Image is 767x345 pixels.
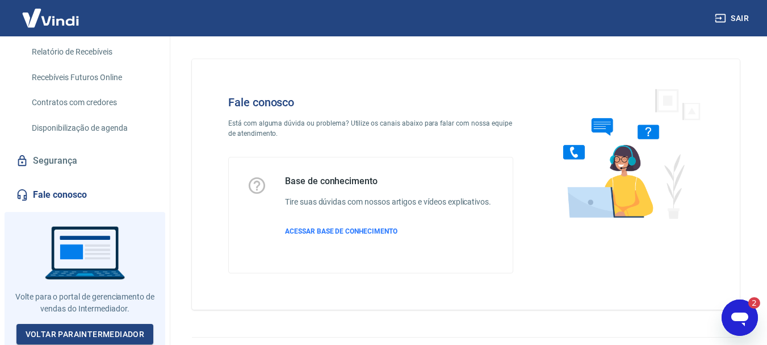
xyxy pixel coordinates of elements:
iframe: Número de mensagens não lidas [737,297,760,309]
span: ACESSAR BASE DE CONHECIMENTO [285,227,397,235]
h6: Tire suas dúvidas com nossos artigos e vídeos explicativos. [285,196,491,208]
a: ACESSAR BASE DE CONHECIMENTO [285,226,491,236]
a: Relatório de Recebíveis [27,40,156,64]
a: Disponibilização de agenda [27,117,156,140]
a: Voltar paraIntermediador [16,324,154,345]
h4: Fale conosco [228,95,513,109]
a: Fale conosco [14,182,156,207]
p: Está com alguma dúvida ou problema? Utilize os canais abaixo para falar com nossa equipe de atend... [228,118,513,139]
button: Sair [712,8,753,29]
img: Fale conosco [540,77,713,229]
a: Contratos com credores [27,91,156,114]
a: Recebíveis Futuros Online [27,66,156,89]
img: Vindi [14,1,87,35]
h5: Base de conhecimento [285,176,491,187]
iframe: Botão para iniciar a janela de mensagens, 2 mensagens não lidas [722,300,758,336]
a: Segurança [14,148,156,173]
